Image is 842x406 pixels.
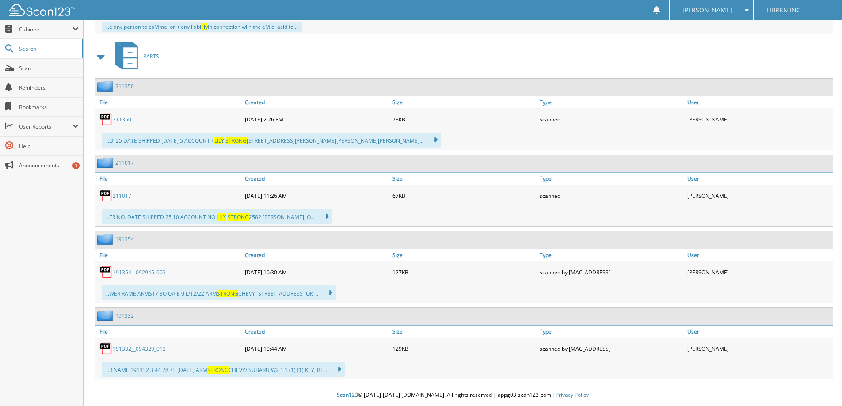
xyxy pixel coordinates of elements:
[537,173,685,185] a: Type
[95,173,243,185] a: File
[537,110,685,128] div: scanned
[113,345,166,353] a: 191332__094329_012
[217,213,226,221] span: LILY
[110,39,159,74] a: PARTS
[95,96,243,108] a: File
[390,96,538,108] a: Size
[685,96,833,108] a: User
[99,266,113,279] img: PDF.png
[143,53,159,60] span: PARTS
[225,137,247,144] span: STRONG
[97,157,115,168] img: folder2.png
[102,362,345,377] div: ...R NAME 191332 3.44 28.73 [DATE] ARM CHEVY/ SUBARU W2 1 1 (1) (1) KEY, BL...
[99,113,113,126] img: PDF.png
[682,8,732,13] span: [PERSON_NAME]
[217,290,238,297] span: STRONG
[537,249,685,261] a: Type
[228,213,249,221] span: STRONG
[102,285,336,300] div: ...WER RAME AKMS17 EO OA'E 0 L/12/22 ARM CHEVY [STREET_ADDRESS] OR ...
[685,340,833,357] div: [PERSON_NAME]
[99,189,113,202] img: PDF.png
[115,83,134,90] a: 211350
[685,173,833,185] a: User
[243,173,390,185] a: Created
[243,326,390,338] a: Created
[95,326,243,338] a: File
[19,26,72,33] span: Cabinets
[685,187,833,205] div: [PERSON_NAME]
[19,162,79,169] span: Announcements
[243,96,390,108] a: Created
[390,326,538,338] a: Size
[243,187,390,205] div: [DATE] 11:26 AM
[243,340,390,357] div: [DATE] 10:44 AM
[19,65,79,72] span: Scan
[115,235,134,243] a: 191354
[113,116,131,123] a: 211350
[19,45,77,53] span: Search
[97,310,115,321] img: folder2.png
[390,173,538,185] a: Size
[19,103,79,111] span: Bookmarks
[390,110,538,128] div: 73KB
[537,340,685,357] div: scanned by [MAC_ADDRESS]
[99,342,113,355] img: PDF.png
[390,249,538,261] a: Size
[243,263,390,281] div: [DATE] 10:30 AM
[72,162,80,169] div: 3
[95,249,243,261] a: File
[115,159,134,167] a: 211017
[337,391,358,398] span: Scan123
[685,249,833,261] a: User
[537,326,685,338] a: Type
[537,96,685,108] a: Type
[556,391,589,398] a: Privacy Policy
[102,209,332,224] div: ...ER NO. DATE SHIPPED 25 10 ACCOUNT NO. 2582 [PERSON_NAME], O...
[97,234,115,245] img: folder2.png
[685,110,833,128] div: [PERSON_NAME]
[390,263,538,281] div: 127KB
[207,366,229,374] span: STRONG
[685,263,833,281] div: [PERSON_NAME]
[390,340,538,357] div: 129KB
[102,22,302,32] div: ...e any person to esMme lor it eny liabl In connection wlih the eM ol asid foi...
[201,23,208,30] span: lily
[97,81,115,92] img: folder2.png
[537,187,685,205] div: scanned
[390,187,538,205] div: 67KB
[19,84,79,91] span: Reminders
[798,364,842,406] iframe: Chat Widget
[113,192,131,200] a: 211017
[19,142,79,150] span: Help
[115,312,134,319] a: 191332
[537,263,685,281] div: scanned by [MAC_ADDRESS]
[214,137,224,144] span: LILY
[243,110,390,128] div: [DATE] 2:26 PM
[243,249,390,261] a: Created
[766,8,800,13] span: LIBRKN INC
[84,384,842,406] div: © [DATE]-[DATE] [DOMAIN_NAME]. All rights reserved | appg03-scan123-com |
[9,4,75,16] img: scan123-logo-white.svg
[19,123,72,130] span: User Reports
[113,269,166,276] a: 191354__092945_003
[685,326,833,338] a: User
[102,133,441,148] div: ...O. 25 DATE SHIPPED [DATE] 5 ACCOUNT < [STREET_ADDRESS][PERSON_NAME][PERSON_NAME][PERSON_NAME]...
